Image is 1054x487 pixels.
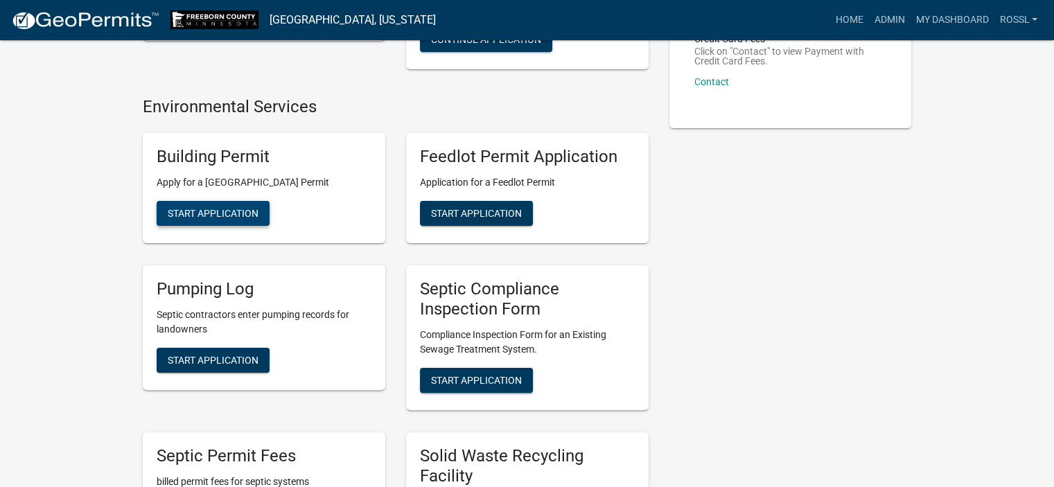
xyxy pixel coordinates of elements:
[910,7,994,33] a: My Dashboard
[157,308,371,337] p: Septic contractors enter pumping records for landowners
[157,348,270,373] button: Start Application
[157,446,371,466] h5: Septic Permit Fees
[157,279,371,299] h5: Pumping Log
[170,10,258,29] img: Freeborn County, Minnesota
[868,7,910,33] a: Admin
[168,355,258,366] span: Start Application
[431,374,522,385] span: Start Application
[694,76,729,87] a: Contact
[157,175,371,190] p: Apply for a [GEOGRAPHIC_DATA] Permit
[168,208,258,219] span: Start Application
[420,328,635,357] p: Compliance Inspection Form for an Existing Sewage Treatment System.
[420,147,635,167] h5: Feedlot Permit Application
[431,208,522,219] span: Start Application
[994,7,1043,33] a: RossL
[420,368,533,393] button: Start Application
[694,46,887,66] p: Click on "Contact" to view Payment with Credit Card Fees.
[829,7,868,33] a: Home
[270,8,436,32] a: [GEOGRAPHIC_DATA], [US_STATE]
[694,34,887,44] p: Credit Card Fees
[420,446,635,486] h5: Solid Waste Recycling Facility
[420,27,552,52] button: Continue Application
[420,279,635,319] h5: Septic Compliance Inspection Form
[157,201,270,226] button: Start Application
[157,147,371,167] h5: Building Permit
[420,201,533,226] button: Start Application
[420,175,635,190] p: Application for a Feedlot Permit
[143,97,649,117] h4: Environmental Services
